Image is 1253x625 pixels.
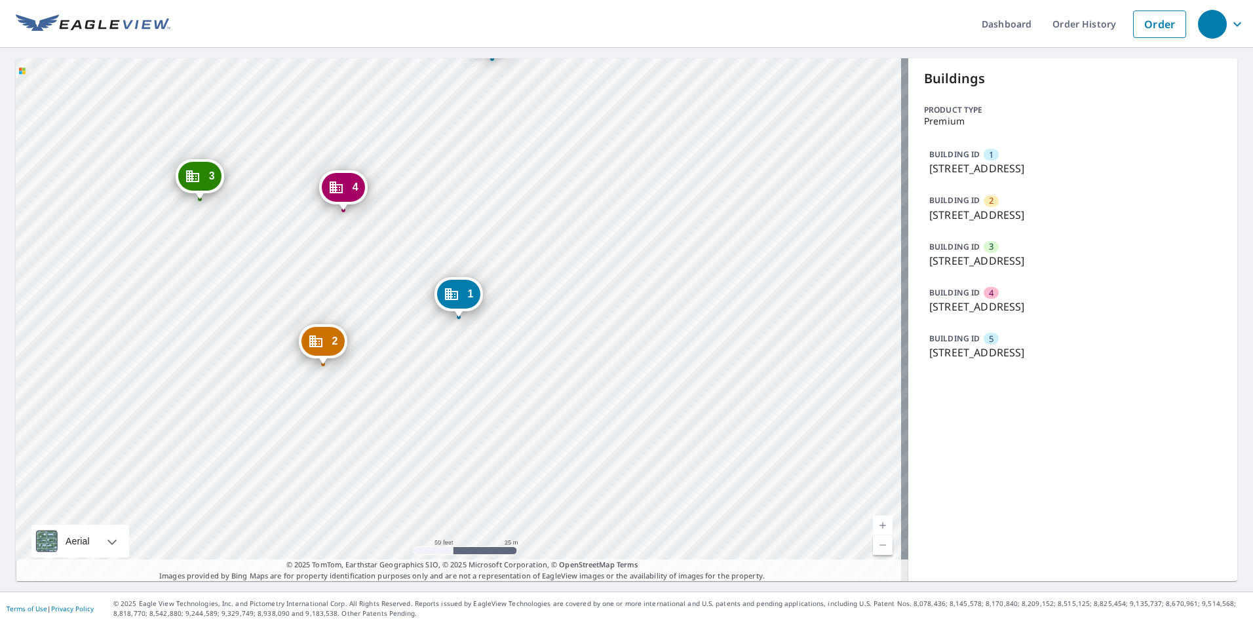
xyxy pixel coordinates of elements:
[929,333,980,344] p: BUILDING ID
[16,14,170,34] img: EV Logo
[929,207,1216,223] p: [STREET_ADDRESS]
[176,159,224,200] div: Dropped pin, building 3, Commercial property, 16304 FM 1325 Round Rock, TX 78681
[332,336,337,346] span: 2
[467,289,473,299] span: 1
[989,149,993,161] span: 1
[559,559,614,569] a: OpenStreetMap
[929,253,1216,269] p: [STREET_ADDRESS]
[319,170,368,211] div: Dropped pin, building 4, Commercial property, 16304 FM 1325 Round Rock, TX 78681
[929,161,1216,176] p: [STREET_ADDRESS]
[1133,10,1186,38] a: Order
[113,599,1246,618] p: © 2025 Eagle View Technologies, Inc. and Pictometry International Corp. All Rights Reserved. Repo...
[929,241,980,252] p: BUILDING ID
[7,605,94,613] p: |
[353,182,358,192] span: 4
[924,69,1222,88] p: Buildings
[16,559,908,581] p: Images provided by Bing Maps are for property identification purposes only and are not a represen...
[924,116,1222,126] p: Premium
[7,604,47,613] a: Terms of Use
[929,287,980,298] p: BUILDING ID
[989,240,993,253] span: 3
[989,333,993,345] span: 5
[286,559,638,571] span: © 2025 TomTom, Earthstar Geographics SIO, © 2025 Microsoft Corporation, ©
[924,104,1222,116] p: Product type
[989,195,993,207] span: 2
[434,277,482,318] div: Dropped pin, building 1, Commercial property, 16304 Fm 1325 Austin, TX 78728
[929,149,980,160] p: BUILDING ID
[31,525,129,558] div: Aerial
[873,516,893,535] a: Current Level 19, Zoom In
[209,171,215,181] span: 3
[873,535,893,555] a: Current Level 19, Zoom Out
[617,559,638,569] a: Terms
[62,525,94,558] div: Aerial
[929,345,1216,360] p: [STREET_ADDRESS]
[989,287,993,299] span: 4
[298,324,347,365] div: Dropped pin, building 2, Commercial property, 16304 FM 1325 Round Rock, TX 78681
[929,195,980,206] p: BUILDING ID
[51,604,94,613] a: Privacy Policy
[929,299,1216,314] p: [STREET_ADDRESS]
